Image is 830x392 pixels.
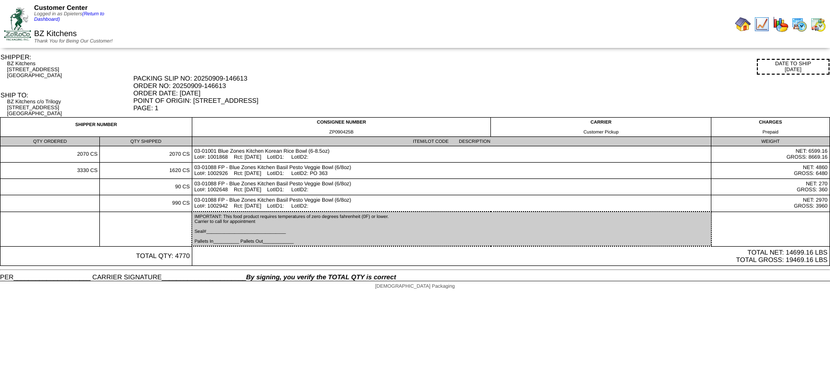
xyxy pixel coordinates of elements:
[757,59,830,75] div: DATE TO SHIP [DATE]
[791,16,807,32] img: calendarprod.gif
[711,179,830,195] td: NET: 270 GROSS: 360
[711,195,830,212] td: NET: 2970 GROSS: 3960
[713,130,828,134] div: Prepaid
[773,16,788,32] img: graph.gif
[0,53,132,61] div: SHIPPER:
[711,163,830,179] td: NET: 4860 GROSS: 6480
[100,195,192,212] td: 990 CS
[100,146,192,163] td: 2070 CS
[192,146,711,163] td: 03-01001 Blue Zones Kitchen Korean Rice Bowl (6-8.5oz) Lot#: 1001868 Rct: [DATE] LotID1: LotID2:
[133,75,830,112] div: PACKING SLIP NO: 20250909-146613 ORDER NO: 20250909-146613 ORDER DATE: [DATE] POINT OF ORIGIN: [S...
[100,163,192,179] td: 1620 CS
[0,163,100,179] td: 3330 CS
[711,146,830,163] td: NET: 6599.16 GROSS: 8669.16
[34,4,87,11] span: Customer Center
[711,137,830,146] td: WEIGHT
[192,118,491,137] td: CONSIGNEE NUMBER
[754,16,770,32] img: line_graph.gif
[246,273,396,281] span: By signing, you verify the TOTAL QTY is correct
[194,130,489,134] div: ZP090425B
[100,179,192,195] td: 90 CS
[34,30,77,38] span: BZ Kitchens
[192,179,711,195] td: 03-01088 FP - Blue Zones Kitchen Basil Pesto Veggie Bowl (6/8oz) Lot#: 1002648 Rct: [DATE] LotID1...
[810,16,826,32] img: calendarinout.gif
[192,246,830,266] td: TOTAL NET: 14699.16 LBS TOTAL GROSS: 19469.16 LBS
[192,163,711,179] td: 03-01088 FP - Blue Zones Kitchen Basil Pesto Veggie Bowl (6/8oz) Lot#: 1002926 Rct: [DATE] LotID1...
[491,118,711,137] td: CARRIER
[711,118,830,137] td: CHARGES
[34,11,104,22] a: (Return to Dashboard)
[100,137,192,146] td: QTY SHIPPED
[375,284,455,289] span: [DEMOGRAPHIC_DATA] Packaging
[7,99,132,117] div: BZ Kitchens c/o Trilogy [STREET_ADDRESS] [GEOGRAPHIC_DATA]
[34,39,113,44] span: Thank You for Being Our Customer!
[7,61,132,79] div: BZ Kitchens [STREET_ADDRESS] [GEOGRAPHIC_DATA]
[0,246,192,266] td: TOTAL QTY: 4770
[0,137,100,146] td: QTY ORDERED
[4,7,31,41] img: ZoRoCo_Logo(Green%26Foil)%20jpg.webp
[192,212,711,246] td: IMPORTANT: This food product requires temperatures of zero degrees fahrenheit (0F) or lower. Carr...
[0,91,132,99] div: SHIP TO:
[192,195,711,212] td: 03-01088 FP - Blue Zones Kitchen Basil Pesto Veggie Bowl (6/8oz) Lot#: 1002942 Rct: [DATE] LotID1...
[192,137,711,146] td: ITEM/LOT CODE DESCRIPTION
[0,118,192,137] td: SHIPPER NUMBER
[735,16,751,32] img: home.gif
[34,11,104,22] span: Logged in as Dpieters
[0,146,100,163] td: 2070 CS
[493,130,709,134] div: Customer Pickup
